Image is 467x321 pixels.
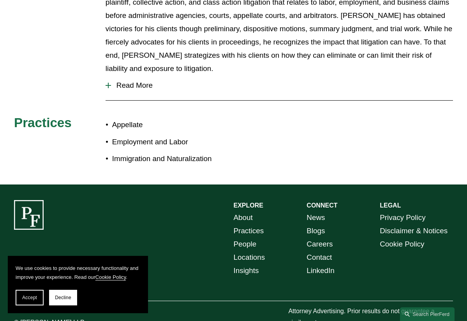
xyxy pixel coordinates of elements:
[307,211,325,224] a: News
[380,224,448,238] a: Disclaimer & Notices
[112,135,234,149] p: Employment and Labor
[380,238,424,251] a: Cookie Policy
[234,211,253,224] a: About
[400,307,455,321] a: Search this site
[22,295,37,300] span: Accept
[307,224,325,238] a: Blogs
[234,264,259,277] a: Insights
[95,274,126,280] a: Cookie Policy
[307,202,337,209] strong: CONNECT
[380,211,425,224] a: Privacy Policy
[8,256,148,313] section: Cookie banner
[106,75,453,96] button: Read More
[112,118,234,131] p: Appellate
[307,238,333,251] a: Careers
[49,290,77,305] button: Decline
[16,290,44,305] button: Accept
[111,81,453,90] span: Read More
[307,264,334,277] a: LinkedIn
[234,251,265,264] a: Locations
[55,295,71,300] span: Decline
[112,152,234,165] p: Immigration and Naturalization
[307,251,332,264] a: Contact
[380,202,401,209] strong: LEGAL
[14,115,72,130] span: Practices
[234,238,257,251] a: People
[234,224,264,238] a: Practices
[234,202,263,209] strong: EXPLORE
[16,264,140,282] p: We use cookies to provide necessary functionality and improve your experience. Read our .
